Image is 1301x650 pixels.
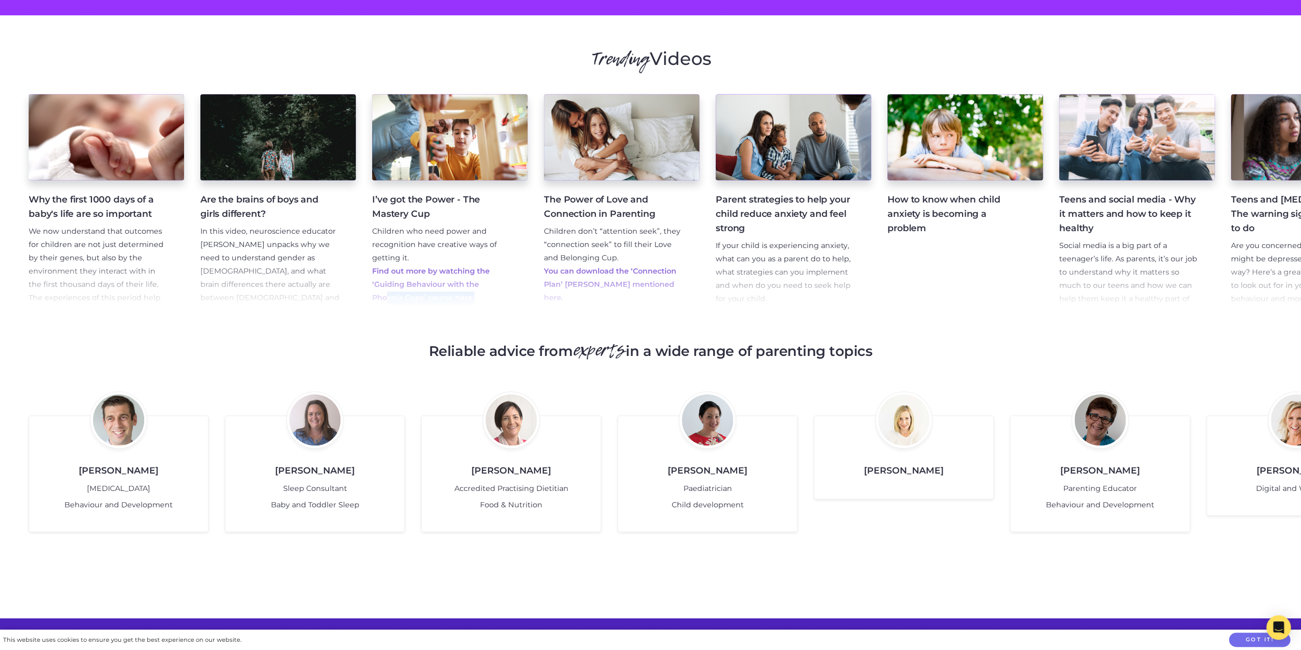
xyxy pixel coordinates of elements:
h4: How to know when child anxiety is becoming a problem [887,192,1026,235]
li: Paediatrician [683,482,732,496]
h5: [PERSON_NAME] [1035,465,1165,476]
span: We now understand that outcomes for children are not just determined by their genes, but also by ... [29,227,164,328]
li: [MEDICAL_DATA] [87,482,150,496]
li: Parenting Educator [1063,482,1137,496]
p: Social media is a big part of a teenager’s life. As parents, it’s our job to understand why it ma... [1059,239,1198,319]
p: Children who need power and recognition have creative ways of getting it. [372,225,511,265]
img: megan-yap_400x400_acf_cropped-1.jpg [679,391,736,449]
h4: The Power of Love and Connection in Parenting [544,192,683,221]
h5: [PERSON_NAME] [839,465,969,476]
h4: Why the first 1000 days of a baby's life are so important [29,192,168,221]
img: Katie-Forsythe-2_400x400_acf_cropped.jpg [286,391,344,449]
img: amy-feeding-finn-web-e1474949771193_400x400_acf_cropped.jpg [875,391,932,449]
h4: Teens and social media - Why it matters and how to keep it healthy [1059,192,1198,235]
h4: Parent strategies to help your child reduce anxiety and feel strong [716,192,855,235]
h5: [PERSON_NAME] [54,465,184,476]
li: Accredited Practising Dietitian [454,482,568,496]
button: Got it! [1229,633,1290,647]
a: You can download the ‘Connection Plan’ [PERSON_NAME] mentioned here. [544,266,676,302]
a: Find out more by watching the ‘Guiding Behaviour with the Phoenix Cups’ course here. [544,306,661,342]
li: Behaviour and Development [1046,499,1154,512]
div: Open Intercom Messenger [1266,615,1291,640]
li: Sleep Consultant [283,482,347,496]
li: Behaviour and Development [64,499,173,512]
li: Food & Nutrition [480,499,542,512]
em: Trending [589,47,648,71]
a: Find out more by watching the ‘Guiding Behaviour with the Phoenix Cups’ course here. [372,266,490,302]
img: Screen-Shot-2018-03-07-at-5.03.01-pm_400x400_acf_cropped.png [483,391,540,449]
p: If your child is experiencing anxiety, what can you as a parent do to help, what strategies can y... [716,239,855,306]
em: experts [573,338,624,362]
li: Child development [672,499,744,512]
li: Baby and Toddler Sleep [271,499,359,512]
div: This website uses cookies to ensure you get the best experience on our website. [3,635,241,645]
span: In this video, neuroscience educator [PERSON_NAME] unpacks why we need to understand gender as [D... [200,227,339,316]
h4: I’ve got the Power - The Mastery Cup [372,192,511,221]
img: justin_400x400_acf_cropped.jpg [90,391,147,449]
img: Screen-Shot-2018-03-07-at-4.57.15-pm_400x400_acf_cropped.png [1071,391,1129,449]
p: Children don’t “attention seek”, they “connection seek” to fill their Love and Belonging Cup. [544,225,683,265]
h5: [PERSON_NAME] [643,465,772,476]
h4: Are the brains of boys and girls different? [200,192,339,221]
h5: [PERSON_NAME] [446,465,576,476]
h5: [PERSON_NAME] [250,465,380,476]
